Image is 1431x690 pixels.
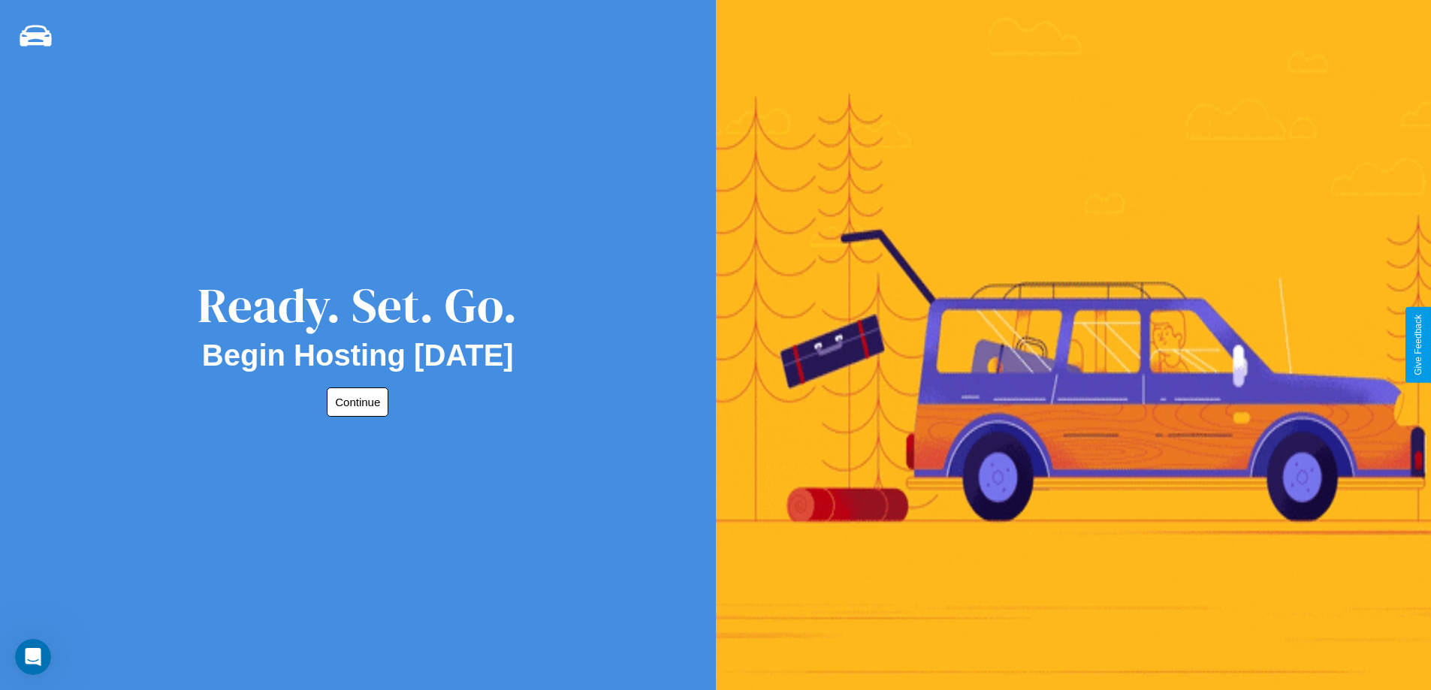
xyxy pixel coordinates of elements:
[202,339,514,372] h2: Begin Hosting [DATE]
[327,387,388,417] button: Continue
[198,272,518,339] div: Ready. Set. Go.
[1413,315,1423,375] div: Give Feedback
[15,639,51,675] iframe: Intercom live chat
